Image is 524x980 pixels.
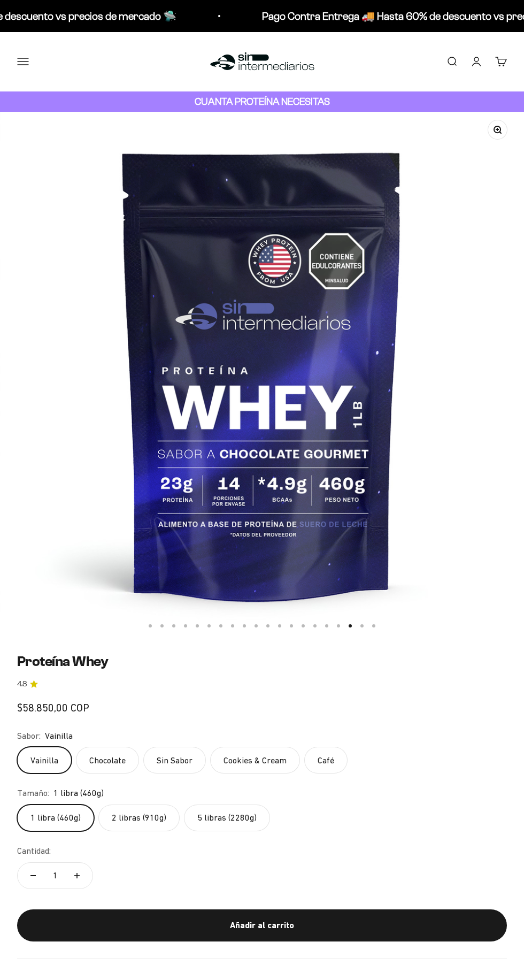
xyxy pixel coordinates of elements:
[61,863,93,889] button: Aumentar cantidad
[17,786,49,800] legend: Tamaño:
[17,653,507,670] h1: Proteína Whey
[17,699,89,716] sale-price: $58.850,00 COP
[17,678,27,690] span: 4.8
[53,786,104,800] span: 1 libra (460g)
[18,863,49,889] button: Reducir cantidad
[38,918,486,932] div: Añadir al carrito
[17,844,51,858] label: Cantidad:
[17,909,507,941] button: Añadir al carrito
[17,678,507,690] a: 4.84.8 de 5.0 estrellas
[195,96,330,107] strong: CUANTA PROTEÍNA NECESITAS
[17,729,41,743] legend: Sabor:
[45,729,73,743] span: Vainilla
